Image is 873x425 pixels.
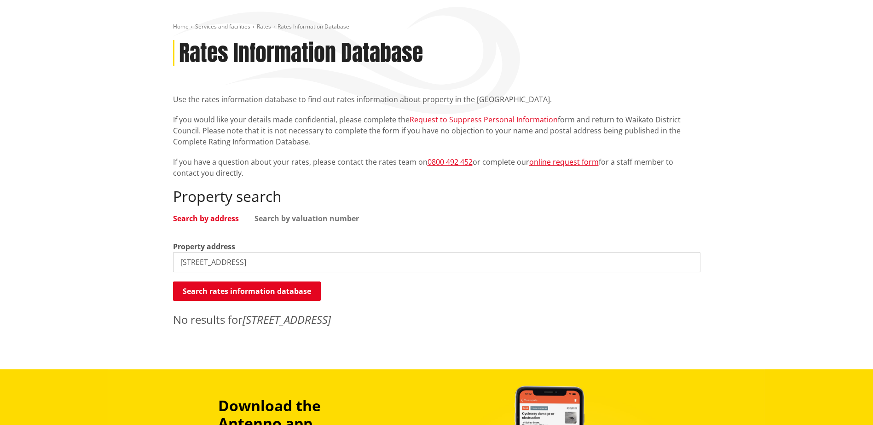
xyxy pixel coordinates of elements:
[173,23,189,30] a: Home
[179,40,423,67] h1: Rates Information Database
[173,114,700,147] p: If you would like your details made confidential, please complete the form and return to Waikato ...
[243,312,331,327] em: [STREET_ADDRESS]
[410,115,558,125] a: Request to Suppress Personal Information
[173,281,321,301] button: Search rates information database
[529,157,599,167] a: online request form
[257,23,271,30] a: Rates
[195,23,250,30] a: Services and facilities
[173,241,235,252] label: Property address
[254,215,359,222] a: Search by valuation number
[831,386,864,419] iframe: Messenger Launcher
[173,252,700,272] input: e.g. Duke Street NGARUAWAHIA
[173,311,700,328] p: No results for
[173,94,700,105] p: Use the rates information database to find out rates information about property in the [GEOGRAPHI...
[173,23,700,31] nav: breadcrumb
[278,23,349,30] span: Rates Information Database
[173,188,700,205] h2: Property search
[428,157,473,167] a: 0800 492 452
[173,215,239,222] a: Search by address
[173,156,700,178] p: If you have a question about your rates, please contact the rates team on or complete our for a s...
